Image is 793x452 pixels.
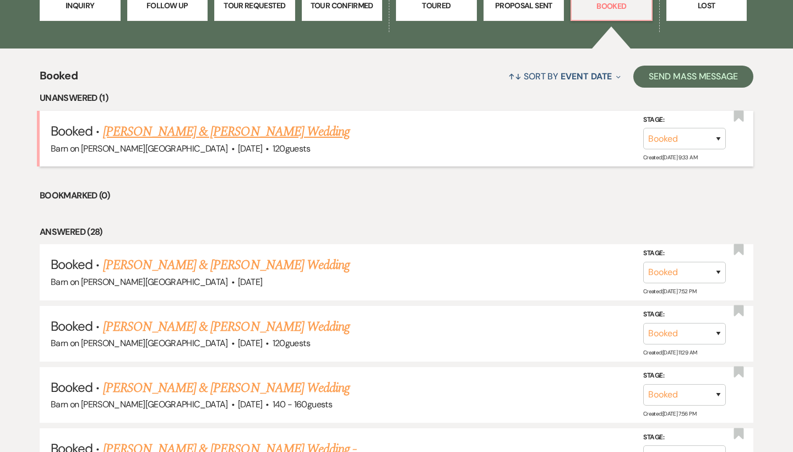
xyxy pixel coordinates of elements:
label: Stage: [643,114,726,126]
span: Booked [51,256,93,273]
a: [PERSON_NAME] & [PERSON_NAME] Wedding [103,122,350,142]
span: Booked [40,67,78,91]
span: Created: [DATE] 7:52 PM [643,288,696,295]
label: Stage: [643,247,726,260]
a: [PERSON_NAME] & [PERSON_NAME] Wedding [103,378,350,398]
span: Booked [51,318,93,335]
label: Stage: [643,370,726,382]
span: 120 guests [273,337,310,349]
span: 140 - 160 guests [273,399,332,410]
span: Barn on [PERSON_NAME][GEOGRAPHIC_DATA] [51,143,228,154]
li: Answered (28) [40,225,753,239]
span: [DATE] [238,276,262,288]
button: Sort By Event Date [504,62,625,91]
label: Stage: [643,309,726,321]
a: [PERSON_NAME] & [PERSON_NAME] Wedding [103,255,350,275]
span: Booked [51,379,93,396]
span: Created: [DATE] 7:56 PM [643,410,696,417]
span: [DATE] [238,143,262,154]
span: 120 guests [273,143,310,154]
span: ↑↓ [508,71,522,82]
a: [PERSON_NAME] & [PERSON_NAME] Wedding [103,317,350,337]
li: Bookmarked (0) [40,189,753,203]
span: Created: [DATE] 9:33 AM [643,154,697,161]
span: [DATE] [238,337,262,349]
span: Barn on [PERSON_NAME][GEOGRAPHIC_DATA] [51,399,228,410]
button: Send Mass Message [633,66,753,88]
span: Barn on [PERSON_NAME][GEOGRAPHIC_DATA] [51,337,228,349]
span: [DATE] [238,399,262,410]
span: Barn on [PERSON_NAME][GEOGRAPHIC_DATA] [51,276,228,288]
label: Stage: [643,431,726,443]
span: Event Date [561,71,612,82]
span: Booked [51,122,93,139]
li: Unanswered (1) [40,91,753,105]
span: Created: [DATE] 11:29 AM [643,349,697,356]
